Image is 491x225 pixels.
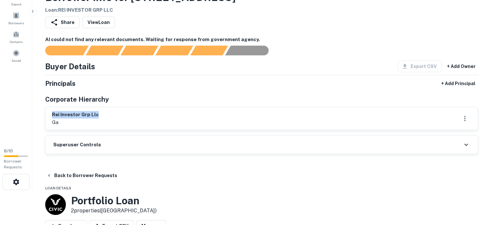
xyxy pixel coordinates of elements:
[37,46,86,55] div: Sending borrower request to AI...
[82,17,115,28] a: ViewLoan
[52,111,99,118] h6: rei investor grp llc
[4,149,13,153] span: 6 / 10
[45,36,478,43] h6: AI could not find any relevant documents. Waiting for response from government agency.
[71,207,157,215] p: 2 properties ([GEOGRAPHIC_DATA])
[52,118,99,126] p: ga
[45,61,95,72] h4: Buyer Details
[120,46,158,55] div: Documents found, AI parsing details...
[10,39,23,44] span: Contacts
[45,17,80,28] button: Share
[45,79,76,88] h5: Principals
[2,28,30,46] a: Contacts
[190,46,228,55] div: Principals found, still searching for contact information. This may take time...
[71,195,157,207] h3: Portfolio Loan
[439,78,478,89] button: + Add Principal
[44,170,120,181] button: Back to Borrower Requests
[4,159,22,169] span: Borrower Requests
[459,173,491,204] iframe: Chat Widget
[225,46,276,55] div: AI fulfillment process complete.
[45,6,236,14] h6: Loan : REI INVESTOR GRP LLC
[12,58,21,63] span: Saved
[11,2,22,7] span: Search
[45,186,71,190] span: Loan Details
[445,61,478,72] button: + Add Owner
[2,47,30,64] a: Saved
[53,141,101,149] h6: Superuser Controls
[45,95,109,104] h5: Corporate Hierarchy
[8,20,24,26] span: Borrowers
[2,9,30,27] a: Borrowers
[86,46,123,55] div: Your request is received and processing...
[155,46,193,55] div: Principals found, AI now looking for contact information...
